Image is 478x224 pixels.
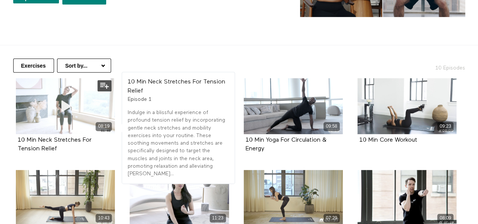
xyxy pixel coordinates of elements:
[388,59,470,72] h2: 10 Episodes
[128,79,225,94] strong: 10 Min Neck Stretches For Tension Relief
[323,122,340,131] div: 09:58
[96,122,112,131] div: 08:19
[96,214,112,222] div: 10:43
[16,78,115,134] a: 10 Min Neck Stretches For Tension Relief 08:19
[246,137,326,151] a: 10 Min Yoga For Circulation & Energy
[323,214,340,222] div: 07:29
[210,214,226,222] div: 11:23
[359,137,417,143] a: 10 Min Core Workout
[437,214,453,222] div: 08:09
[244,78,343,134] a: 10 Min Yoga For Circulation & Energy 09:58
[128,109,229,178] p: Indulge in a blissful experience of profound tension relief by incorporating gentle neck stretche...
[437,122,453,131] div: 09:23
[128,97,152,102] span: Episode 1
[97,80,111,91] button: Add to my list
[357,78,456,134] a: 10 Min Core Workout 09:23
[18,137,91,151] a: 10 Min Neck Stretches For Tension Relief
